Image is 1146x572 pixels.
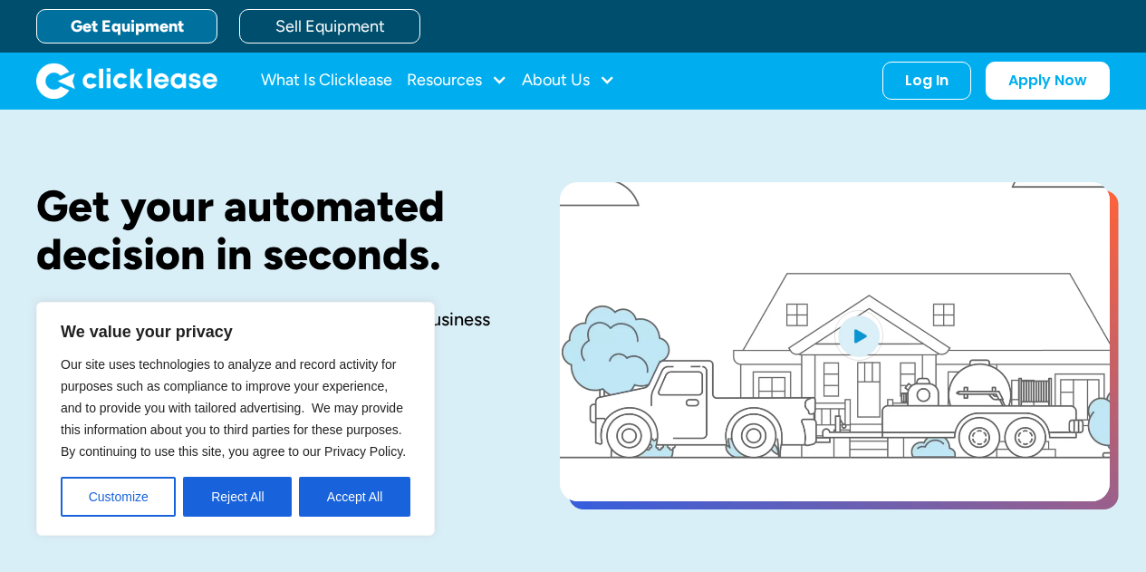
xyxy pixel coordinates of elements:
p: We value your privacy [61,321,410,343]
button: Accept All [299,477,410,517]
a: Sell Equipment [239,9,420,44]
img: Blue play button logo on a light blue circular background [834,310,883,361]
span: Our site uses technologies to analyze and record activity for purposes such as compliance to impr... [61,357,406,459]
button: Customize [61,477,176,517]
div: Log In [905,72,949,90]
button: Reject All [183,477,292,517]
div: We value your privacy [36,302,435,536]
a: Apply Now [986,62,1110,100]
img: Clicklease logo [36,63,217,99]
a: open lightbox [560,182,1110,501]
a: Get Equipment [36,9,217,44]
div: About Us [522,63,615,99]
a: home [36,63,217,99]
div: Resources [407,63,507,99]
h1: Get your automated decision in seconds. [36,182,502,278]
a: What Is Clicklease [261,63,392,99]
